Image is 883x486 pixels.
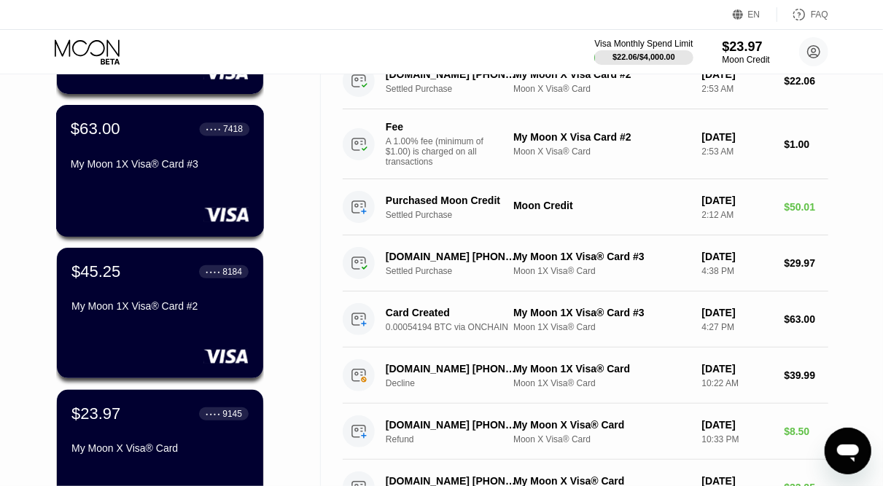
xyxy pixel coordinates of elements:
div: [DOMAIN_NAME] [PHONE_NUMBER] USRefundMy Moon X Visa® CardMoon X Visa® Card[DATE]10:33 PM$8.50 [343,404,828,460]
div: 0.00054194 BTC via ONCHAIN [386,322,529,332]
div: $50.01 [784,201,828,213]
div: Decline [386,378,529,388]
div: My Moon 1X Visa® Card #3 [71,158,249,170]
div: Moon 1X Visa® Card [513,266,690,276]
div: $8.50 [784,426,828,437]
div: Settled Purchase [386,266,529,276]
div: Refund [386,434,529,444]
div: 4:27 PM [701,322,772,332]
div: 2:53 AM [701,84,772,94]
div: [DATE] [701,195,772,206]
div: [DATE] [701,307,772,318]
div: $23.97Moon Credit [723,39,770,65]
div: Moon X Visa® Card [513,146,690,157]
div: $22.06 [784,75,828,87]
div: Moon X Visa® Card [513,434,690,444]
div: ● ● ● ● [206,412,220,416]
div: [DATE] [701,131,772,143]
div: EN [748,9,761,20]
div: [DOMAIN_NAME] [PHONE_NUMBER] US [386,419,519,431]
div: $23.97 [723,39,770,55]
div: Settled Purchase [386,84,529,94]
div: EN [733,7,777,22]
div: $22.06 / $4,000.00 [612,52,675,61]
div: My Moon X Visa® Card [513,419,690,431]
div: ● ● ● ● [206,127,221,131]
div: Card Created [386,307,519,318]
div: FAQ [811,9,828,20]
div: My Moon 1X Visa® Card #3 [513,251,690,262]
div: [DOMAIN_NAME] [PHONE_NUMBER] USSettled PurchaseMy Moon X Visa Card #2Moon X Visa® Card[DATE]2:53 ... [343,53,828,109]
div: FAQ [777,7,828,22]
div: 10:22 AM [701,378,772,388]
div: My Moon 1X Visa® Card #3 [513,307,690,318]
div: Settled Purchase [386,210,529,220]
div: My Moon X Visa Card #2 [513,131,690,143]
div: $63.00 [71,119,120,138]
div: ● ● ● ● [206,270,220,274]
iframe: Button to launch messaging window [825,428,871,474]
div: $63.00● ● ● ●7418My Moon 1X Visa® Card #3 [57,106,263,236]
div: Moon Credit [723,55,770,65]
div: 4:38 PM [701,266,772,276]
div: Visa Monthly Spend Limit$22.06/$4,000.00 [594,39,693,65]
div: $39.99 [784,369,828,381]
div: [DOMAIN_NAME] [PHONE_NUMBER] [PHONE_NUMBER] US [386,363,519,375]
div: [DOMAIN_NAME] [PHONE_NUMBER] [PHONE_NUMBER] USDeclineMy Moon 1X Visa® CardMoon 1X Visa® Card[DATE... [343,348,828,404]
div: $23.97 [71,404,120,423]
div: FeeA 1.00% fee (minimum of $1.00) is charged on all transactionsMy Moon X Visa Card #2Moon X Visa... [343,109,828,179]
div: A 1.00% fee (minimum of $1.00) is charged on all transactions [386,136,495,167]
div: My Moon X Visa® Card [71,442,249,454]
div: Purchased Moon CreditSettled PurchaseMoon Credit[DATE]2:12 AM$50.01 [343,179,828,235]
div: Fee [386,121,488,133]
div: Moon 1X Visa® Card [513,322,690,332]
div: My Moon 1X Visa® Card #2 [71,300,249,312]
div: My Moon 1X Visa® Card [513,363,690,375]
div: 2:53 AM [701,146,772,157]
div: [DOMAIN_NAME] [PHONE_NUMBER] USSettled PurchaseMy Moon 1X Visa® Card #3Moon 1X Visa® Card[DATE]4:... [343,235,828,291]
div: $45.25 [71,262,120,281]
div: [DATE] [701,363,772,375]
div: Moon 1X Visa® Card [513,378,690,388]
div: Moon Credit [513,200,690,211]
div: $1.00 [784,138,828,150]
div: $63.00 [784,313,828,325]
div: [DOMAIN_NAME] [PHONE_NUMBER] US [386,251,519,262]
div: Purchased Moon Credit [386,195,519,206]
div: Visa Monthly Spend Limit [594,39,693,49]
div: [DATE] [701,419,772,431]
div: 7418 [223,124,243,134]
div: 10:33 PM [701,434,772,444]
div: Card Created0.00054194 BTC via ONCHAINMy Moon 1X Visa® Card #3Moon 1X Visa® Card[DATE]4:27 PM$63.00 [343,291,828,348]
div: Moon X Visa® Card [513,84,690,94]
div: 8184 [222,267,242,277]
div: $45.25● ● ● ●8184My Moon 1X Visa® Card #2 [57,248,263,378]
div: 9145 [222,409,242,419]
div: $29.97 [784,257,828,269]
div: 2:12 AM [701,210,772,220]
div: [DATE] [701,251,772,262]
